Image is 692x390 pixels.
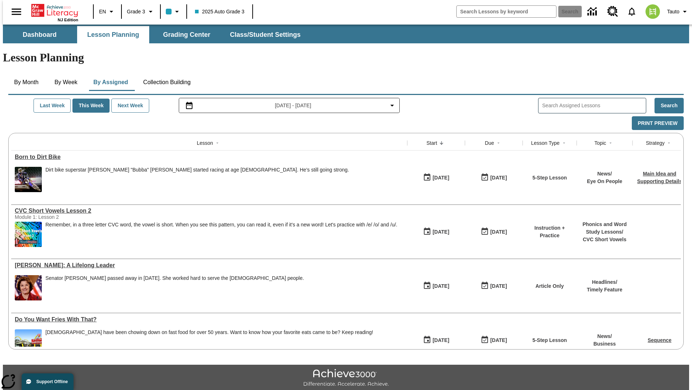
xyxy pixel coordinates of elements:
[603,2,622,21] a: Resource Center, Will open in new tab
[195,8,245,16] span: 2025 Auto Grade 3
[622,2,641,21] a: Notifications
[594,139,606,147] div: Topic
[421,171,452,185] button: 09/16/25: First time the lesson was available
[583,2,603,22] a: Data Center
[606,139,615,147] button: Sort
[632,116,684,130] button: Print Preview
[8,74,44,91] button: By Month
[15,262,404,269] a: Dianne Feinstein: A Lifelong Leader, Lessons
[15,222,42,247] img: CVC Short Vowels Lesson 2.
[646,4,660,19] img: avatar image
[426,139,437,147] div: Start
[646,139,665,147] div: Strategy
[31,3,78,18] a: Home
[15,208,404,214] a: CVC Short Vowels Lesson 2, Lessons
[3,26,307,43] div: SubNavbar
[437,139,446,147] button: Sort
[137,74,196,91] button: Collection Building
[31,3,78,22] div: Home
[45,222,397,228] p: Remember, in a three letter CVC word, the vowel is short. When you see this pattern, you can read...
[587,278,622,286] p: Headlines /
[580,236,629,243] p: CVC Short Vowels
[15,167,42,192] img: Motocross racer James Stewart flies through the air on his dirt bike.
[4,26,76,43] button: Dashboard
[587,170,622,178] p: News /
[532,174,567,182] p: 5-Step Lesson
[478,225,509,239] button: 09/16/25: Last day the lesson can be accessed
[34,99,71,113] button: Last Week
[36,379,68,384] span: Support Offline
[664,5,692,18] button: Profile/Settings
[3,51,689,64] h1: Lesson Planning
[303,369,389,387] img: Achieve3000 Differentiate Accelerate Achieve
[111,99,149,113] button: Next Week
[182,101,397,110] button: Select the date range menu item
[421,333,452,347] button: 09/16/25: First time the lesson was available
[96,5,119,18] button: Language: EN, Select a language
[457,6,556,17] input: search field
[72,99,110,113] button: This Week
[15,316,404,323] a: Do You Want Fries With That?, Lessons
[655,98,684,113] button: Search
[665,139,673,147] button: Sort
[15,208,404,214] div: CVC Short Vowels Lesson 2
[275,102,311,109] span: [DATE] - [DATE]
[432,336,449,345] div: [DATE]
[163,5,184,18] button: Class color is light blue. Change class color
[432,173,449,182] div: [DATE]
[593,333,616,340] p: News /
[388,101,396,110] svg: Collapse Date Range Filter
[15,154,404,160] div: Born to Dirt Bike
[531,139,559,147] div: Lesson Type
[490,173,507,182] div: [DATE]
[478,279,509,293] button: 09/16/25: Last day the lesson can be accessed
[45,275,304,281] div: Senator [PERSON_NAME] passed away in [DATE]. She worked hard to serve the [DEMOGRAPHIC_DATA] people.
[648,337,671,343] a: Sequence
[432,282,449,291] div: [DATE]
[15,275,42,300] img: Senator Dianne Feinstein of California smiles with the U.S. flag behind her.
[3,25,689,43] div: SubNavbar
[124,5,158,18] button: Grade: Grade 3, Select a grade
[526,224,573,239] p: Instruction + Practice
[45,329,373,355] div: Americans have been chowing down on fast food for over 50 years. Want to know how your favorite e...
[127,8,145,16] span: Grade 3
[45,167,349,173] div: Dirt bike superstar [PERSON_NAME] "Bubba" [PERSON_NAME] started racing at age [DEMOGRAPHIC_DATA]....
[432,227,449,237] div: [DATE]
[637,171,682,184] a: Main Idea and Supporting Details
[421,225,452,239] button: 09/16/25: First time the lesson was available
[6,1,27,22] button: Open side menu
[45,167,349,192] div: Dirt bike superstar James "Bubba" Stewart started racing at age 4. He's still going strong.
[77,26,149,43] button: Lesson Planning
[15,262,404,269] div: Dianne Feinstein: A Lifelong Leader
[45,275,304,300] div: Senator Dianne Feinstein passed away in September 2023. She worked hard to serve the American peo...
[560,139,568,147] button: Sort
[151,26,223,43] button: Grading Center
[22,373,74,390] button: Support Offline
[490,336,507,345] div: [DATE]
[494,139,503,147] button: Sort
[478,171,509,185] button: 09/16/25: Last day the lesson can be accessed
[45,222,397,247] div: Remember, in a three letter CVC word, the vowel is short. When you see this pattern, you can read...
[490,282,507,291] div: [DATE]
[224,26,306,43] button: Class/Student Settings
[15,214,123,220] div: Module 1: Lesson 2
[587,286,622,294] p: Timely Feature
[580,221,629,236] p: Phonics and Word Study Lessons /
[15,316,404,323] div: Do You Want Fries With That?
[532,337,567,344] p: 5-Step Lesson
[593,340,616,348] p: Business
[197,139,213,147] div: Lesson
[490,227,507,237] div: [DATE]
[99,8,106,16] span: EN
[641,2,664,21] button: Select a new avatar
[15,154,404,160] a: Born to Dirt Bike, Lessons
[45,329,373,335] div: [DEMOGRAPHIC_DATA] have been chowing down on fast food for over 50 years. Want to know how your f...
[213,139,222,147] button: Sort
[15,329,42,355] img: One of the first McDonald's stores, with the iconic red sign and golden arches.
[485,139,494,147] div: Due
[536,282,564,290] p: Article Only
